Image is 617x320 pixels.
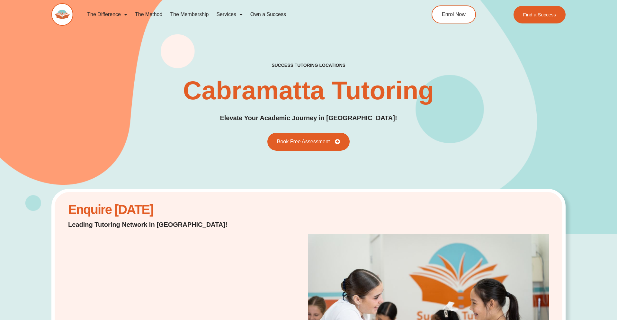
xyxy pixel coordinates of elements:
[246,7,290,22] a: Own a Success
[220,113,397,123] p: Elevate Your Academic Journey in [GEOGRAPHIC_DATA]!
[513,6,566,23] a: Find a Success
[68,206,244,214] h2: Enquire [DATE]
[432,5,476,23] a: Enrol Now
[442,12,466,17] span: Enrol Now
[83,7,131,22] a: The Difference
[166,7,212,22] a: The Membership
[183,78,434,103] h1: Cabramatta Tutoring
[83,7,402,22] nav: Menu
[267,133,350,151] a: Book Free Assessment
[68,220,244,229] p: Leading Tutoring Network in [GEOGRAPHIC_DATA]!
[131,7,166,22] a: The Method
[272,62,345,68] h2: success tutoring locations
[523,12,556,17] span: Find a Success
[212,7,246,22] a: Services
[277,139,330,144] span: Book Free Assessment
